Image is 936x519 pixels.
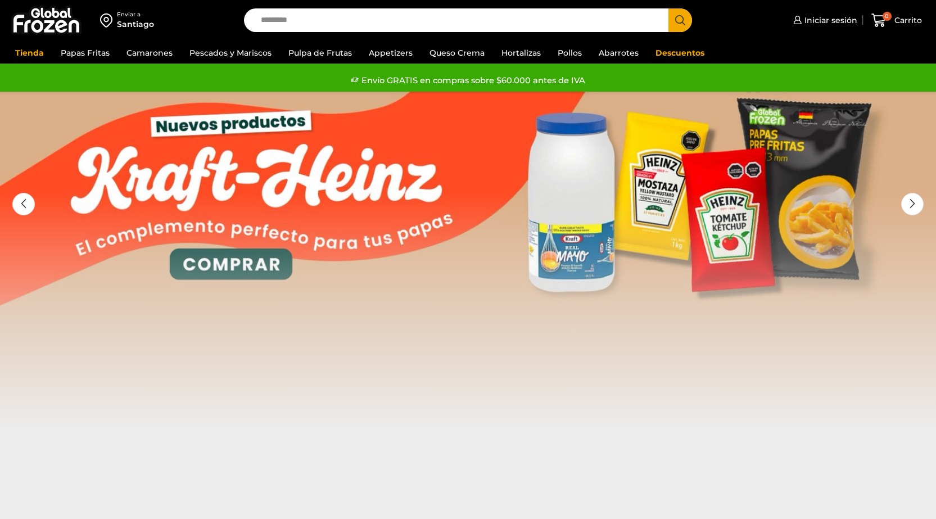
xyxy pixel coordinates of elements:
[55,42,115,64] a: Papas Fritas
[552,42,587,64] a: Pollos
[869,7,925,34] a: 0 Carrito
[100,11,117,30] img: address-field-icon.svg
[283,42,358,64] a: Pulpa de Frutas
[650,42,710,64] a: Descuentos
[802,15,857,26] span: Iniciar sesión
[496,42,546,64] a: Hortalizas
[363,42,418,64] a: Appetizers
[892,15,922,26] span: Carrito
[593,42,644,64] a: Abarrotes
[424,42,490,64] a: Queso Crema
[668,8,692,32] button: Search button
[883,12,892,21] span: 0
[790,9,857,31] a: Iniciar sesión
[10,42,49,64] a: Tienda
[117,11,154,19] div: Enviar a
[117,19,154,30] div: Santiago
[121,42,178,64] a: Camarones
[184,42,277,64] a: Pescados y Mariscos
